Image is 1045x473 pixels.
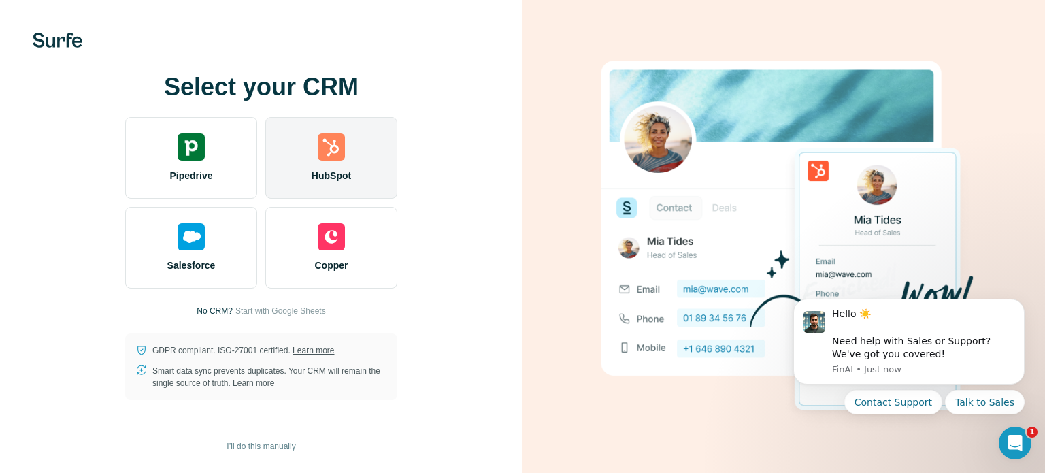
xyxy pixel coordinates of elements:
h1: Select your CRM [125,74,397,101]
button: I’ll do this manually [217,436,305,457]
p: GDPR compliant. ISO-27001 certified. [152,344,334,357]
img: pipedrive's logo [178,133,205,161]
button: Start with Google Sheets [235,305,326,317]
img: hubspot's logo [318,133,345,161]
span: Salesforce [167,259,216,272]
a: Learn more [293,346,334,355]
span: Copper [315,259,348,272]
a: Learn more [233,378,274,388]
iframe: Intercom notifications message [773,282,1045,466]
img: HUBSPOT image [593,39,974,434]
span: I’ll do this manually [227,440,295,453]
span: Pipedrive [169,169,212,182]
span: 1 [1027,427,1038,438]
p: Smart data sync prevents duplicates. Your CRM will remain the single source of truth. [152,365,386,389]
iframe: Intercom live chat [999,427,1031,459]
img: salesforce's logo [178,223,205,250]
p: No CRM? [197,305,233,317]
img: copper's logo [318,223,345,250]
span: HubSpot [312,169,351,182]
img: Surfe's logo [33,33,82,48]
